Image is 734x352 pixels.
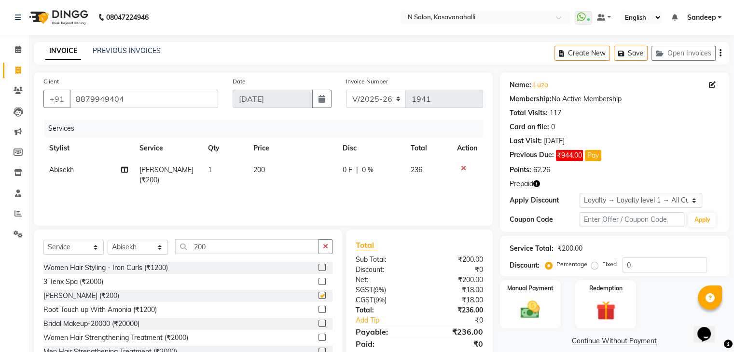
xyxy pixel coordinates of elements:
[510,94,720,104] div: No Active Membership
[510,195,580,205] div: Apply Discount
[44,120,490,137] div: Services
[346,77,388,86] label: Invoice Number
[431,315,490,325] div: ₹0
[419,326,490,338] div: ₹236.00
[419,338,490,350] div: ₹0
[510,244,554,254] div: Service Total:
[502,336,727,346] a: Continue Without Payment
[43,90,70,108] button: +91
[49,165,74,174] span: Abisekh
[43,277,103,287] div: 3 Tenx Spa (₹2000)
[348,285,419,295] div: ( )
[419,305,490,315] div: ₹236.00
[43,263,168,273] div: Women Hair Styling - Iron Curls (₹1200)
[510,165,531,175] div: Points:
[43,77,59,86] label: Client
[348,305,419,315] div: Total:
[688,213,716,227] button: Apply
[45,42,81,60] a: INVOICE
[419,265,490,275] div: ₹0
[651,46,716,61] button: Open Invoices
[693,313,724,342] iframe: chat widget
[348,265,419,275] div: Discount:
[419,275,490,285] div: ₹200.00
[510,136,542,146] div: Last Visit:
[253,165,265,174] span: 200
[233,77,246,86] label: Date
[514,298,546,321] img: _cash.svg
[356,296,374,304] span: CGST
[348,326,419,338] div: Payable:
[614,46,648,61] button: Save
[411,165,422,174] span: 236
[419,295,490,305] div: ₹18.00
[533,80,548,90] a: Luzo
[510,94,552,104] div: Membership:
[451,137,483,159] th: Action
[510,80,531,90] div: Name:
[419,255,490,265] div: ₹200.00
[202,137,248,159] th: Qty
[356,165,358,175] span: |
[507,284,554,293] label: Manual Payment
[248,137,337,159] th: Price
[343,165,352,175] span: 0 F
[43,333,188,343] div: Women Hair Strengthening Treatment (₹2000)
[348,315,431,325] a: Add Tip
[510,150,554,161] div: Previous Due:
[419,285,490,295] div: ₹18.00
[550,108,561,118] div: 117
[510,179,533,189] span: Prepaid
[375,296,385,304] span: 9%
[590,298,622,323] img: _gift.svg
[687,13,716,23] span: Sandeep
[362,165,374,175] span: 0 %
[93,46,161,55] a: PREVIOUS INVOICES
[348,255,419,265] div: Sub Total:
[43,319,139,329] div: Bridal Makeup-20000 (₹20000)
[208,165,212,174] span: 1
[589,284,623,293] label: Redemption
[510,122,549,132] div: Card on file:
[580,212,685,227] input: Enter Offer / Coupon Code
[69,90,218,108] input: Search by Name/Mobile/Email/Code
[510,260,540,271] div: Discount:
[43,291,119,301] div: [PERSON_NAME] (₹200)
[106,4,149,31] b: 08047224946
[43,305,157,315] div: Root Touch up With Amonia (₹1200)
[544,136,565,146] div: [DATE]
[43,137,134,159] th: Stylist
[602,260,617,269] label: Fixed
[551,122,555,132] div: 0
[554,46,610,61] button: Create New
[375,286,384,294] span: 9%
[405,137,451,159] th: Total
[510,108,548,118] div: Total Visits:
[348,275,419,285] div: Net:
[337,137,405,159] th: Disc
[556,260,587,269] label: Percentage
[348,295,419,305] div: ( )
[348,338,419,350] div: Paid:
[585,150,601,161] button: Pay
[175,239,319,254] input: Search or Scan
[557,244,582,254] div: ₹200.00
[356,285,373,294] span: SGST
[25,4,91,31] img: logo
[139,165,194,184] span: [PERSON_NAME] (₹200)
[134,137,202,159] th: Service
[510,215,580,225] div: Coupon Code
[356,240,378,250] span: Total
[556,150,583,161] span: ₹944.00
[533,165,550,175] div: 62.26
